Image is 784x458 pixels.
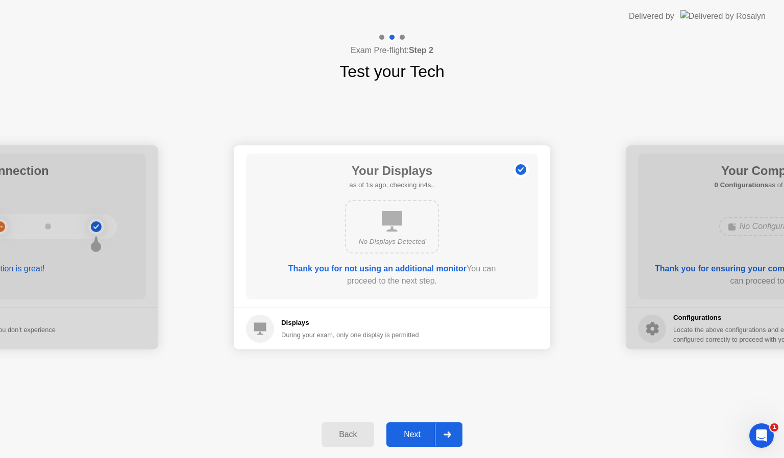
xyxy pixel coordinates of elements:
[351,44,433,57] h4: Exam Pre-flight:
[281,330,419,340] div: During your exam, only one display is permitted
[389,430,435,439] div: Next
[349,180,434,190] h5: as of 1s ago, checking in4s..
[275,263,509,287] div: You can proceed to the next step.
[386,422,462,447] button: Next
[629,10,674,22] div: Delivered by
[325,430,371,439] div: Back
[349,162,434,180] h1: Your Displays
[749,423,774,448] iframe: Intercom live chat
[354,237,430,247] div: No Displays Detected
[680,10,766,22] img: Delivered by Rosalyn
[339,59,445,84] h1: Test your Tech
[288,264,467,273] b: Thank you for not using an additional monitor
[770,423,778,431] span: 1
[409,46,433,55] b: Step 2
[322,422,374,447] button: Back
[281,318,419,328] h5: Displays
